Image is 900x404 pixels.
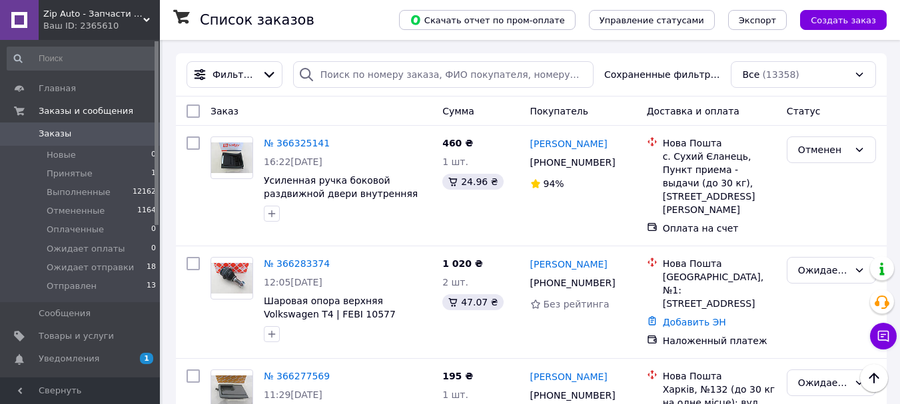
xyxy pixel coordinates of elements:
span: Экспорт [739,15,776,25]
span: 1 шт. [442,389,468,400]
span: Статус [787,106,821,116]
span: Показатели работы компании [39,376,123,400]
span: Новые [47,149,76,161]
div: 24.96 ₴ [442,174,503,190]
a: Шаровая опора верхняя Volkswagen T4 | FEBI 10577 [264,296,396,319]
span: Товары и услуги [39,330,114,342]
a: Добавить ЭН [663,317,726,327]
span: 94% [544,178,564,189]
span: Управление статусами [600,15,704,25]
div: [PHONE_NUMBER] [528,153,618,172]
span: 0 [151,243,156,255]
button: Экспорт [728,10,787,30]
span: Главная [39,83,76,95]
span: 13 [147,280,156,292]
span: Принятые [47,168,93,180]
a: Фото товару [211,136,253,179]
div: [PHONE_NUMBER] [528,274,618,292]
span: 1 020 ₴ [442,258,483,269]
a: № 366325141 [264,138,330,148]
span: 1 [140,353,153,364]
span: 12162 [133,186,156,198]
div: Оплата на счет [663,222,776,235]
span: Все [742,68,759,81]
span: Скачать отчет по пром-оплате [410,14,565,26]
div: Отменен [798,142,849,157]
a: № 366283374 [264,258,330,269]
div: Ожидает отправки [798,375,849,390]
button: Наверх [860,364,888,392]
span: Покупатель [530,106,589,116]
img: Фото товару [211,263,252,294]
span: Сообщения [39,307,91,319]
a: Фото товару [211,257,253,300]
button: Скачать отчет по пром-оплате [399,10,576,30]
span: 12:05[DATE] [264,277,322,288]
span: Заказы [39,128,71,140]
span: 11:29[DATE] [264,389,322,400]
h1: Список заказов [200,12,314,28]
div: 47.07 ₴ [442,294,503,310]
div: Ожидает отправки [798,263,849,278]
span: 460 ₴ [442,138,473,148]
img: Фото товару [211,142,252,174]
a: [PERSON_NAME] [530,370,608,383]
span: 0 [151,224,156,236]
span: Фильтры [213,68,256,81]
a: № 366277569 [264,371,330,381]
button: Создать заказ [800,10,887,30]
span: Выполненные [47,186,111,198]
span: 1 [151,168,156,180]
span: Ожидает отправки [47,262,134,274]
div: Наложенный платеж [663,334,776,347]
a: Усиленная ручка боковой раздвижной двери внутренняя Mercedes Sprinter | Volkswagen LT | SOLGY 305062 [264,175,426,226]
span: (13358) [762,69,799,80]
input: Поиск [7,47,157,71]
button: Чат с покупателем [870,323,897,349]
a: Создать заказ [787,14,887,25]
span: Ожидает оплаты [47,243,125,255]
span: Создать заказ [811,15,876,25]
span: 18 [147,262,156,274]
div: Нова Пошта [663,136,776,150]
input: Поиск по номеру заказа, ФИО покупателя, номеру телефона, Email, номеру накладной [293,61,594,88]
div: [GEOGRAPHIC_DATA], №1: [STREET_ADDRESS] [663,270,776,310]
span: Zip Auto - Запчасти для микроавтобусов [43,8,143,20]
span: Заказ [211,106,238,116]
span: Уведомления [39,353,99,365]
span: 16:22[DATE] [264,156,322,167]
div: Нова Пошта [663,369,776,383]
span: Заказы и сообщения [39,105,133,117]
span: Отмененные [47,205,105,217]
span: 2 шт. [442,277,468,288]
span: Сумма [442,106,474,116]
a: [PERSON_NAME] [530,137,608,150]
span: Оплаченные [47,224,104,236]
a: [PERSON_NAME] [530,258,608,271]
span: Сохраненные фильтры: [604,68,721,81]
button: Управление статусами [589,10,715,30]
span: 1 шт. [442,156,468,167]
div: Нова Пошта [663,257,776,270]
span: Без рейтинга [544,299,610,309]
span: 1164 [137,205,156,217]
span: Доставка и оплата [647,106,739,116]
span: 195 ₴ [442,371,473,381]
span: 0 [151,149,156,161]
div: Ваш ID: 2365610 [43,20,160,32]
div: с. Сухий Єланець, Пункт приема - выдачи (до 30 кг), [STREET_ADDRESS][PERSON_NAME] [663,150,776,216]
span: Отправлен [47,280,97,292]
